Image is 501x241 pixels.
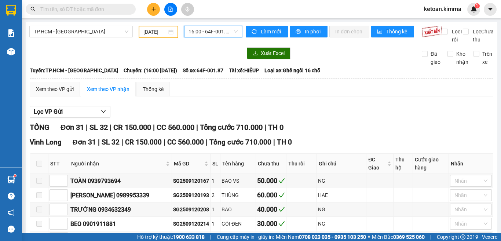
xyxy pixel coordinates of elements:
[137,233,205,241] span: Hỗ trợ kỹ thuật:
[48,154,69,174] th: STT
[247,47,290,59] button: downloadXuất Excel
[372,233,425,241] span: Miền Bắc
[100,109,106,114] span: down
[8,209,15,216] span: notification
[460,234,465,240] span: copyright
[153,123,155,132] span: |
[183,66,223,74] span: Số xe: 64F-001.87
[471,6,477,12] img: icon-new-feature
[34,26,128,37] span: TP.HCM - Vĩnh Long
[113,123,151,132] span: CR 150.000
[257,204,285,215] div: 40.000
[87,85,129,93] div: Xem theo VP nhận
[110,123,111,132] span: |
[278,178,285,184] span: check
[36,85,74,93] div: Xem theo VP gửi
[34,107,63,116] span: Lọc VP Gửi
[257,219,285,229] div: 30.000
[430,233,431,241] span: |
[273,138,275,146] span: |
[86,123,88,132] span: |
[30,106,110,118] button: Lọc VP Gửi
[70,205,171,214] div: TRƯỜNG 0934632349
[449,28,470,44] span: Lọc Thu rồi
[296,29,302,35] span: printer
[229,66,259,74] span: Tài xế: HIẾUP
[261,49,285,57] span: Xuất Excel
[30,7,36,12] span: search
[317,154,366,174] th: Ghi chú
[278,192,285,198] span: check
[268,123,284,132] span: TH 0
[211,154,220,174] th: SL
[143,85,164,93] div: Thống kê
[172,174,211,188] td: SG2509120167
[318,191,365,199] div: HAE
[222,205,255,213] div: BAO
[172,202,211,217] td: SG2509120208
[418,4,467,14] span: ketoan.kimma
[172,188,211,202] td: SG2509120193
[8,226,15,233] span: message
[30,67,118,73] b: Tuyến: TP.HCM - [GEOGRAPHIC_DATA]
[299,234,366,240] strong: 0708 023 035 - 0935 103 250
[470,28,495,44] span: Lọc Chưa thu
[290,26,328,37] button: printerIn phơi
[212,177,219,185] div: 1
[70,219,171,229] div: BEO 0901911881
[196,123,198,132] span: |
[393,234,425,240] strong: 0369 525 060
[278,220,285,227] span: check
[71,160,164,168] span: Người nhận
[212,220,219,228] div: 1
[368,156,386,172] span: ĐC Giao
[209,138,271,146] span: Tổng cước 710.000
[386,28,408,36] span: Thống kê
[428,50,443,66] span: Đã giao
[222,177,255,185] div: BAO VS
[173,191,209,199] div: SG2509120193
[173,205,209,213] div: SG2509120208
[73,138,96,146] span: Đơn 31
[181,3,194,16] button: aim
[173,220,209,228] div: SG2509120214
[368,235,370,238] span: ⚪️
[257,176,285,186] div: 50.000
[276,233,366,241] span: Miền Nam
[164,3,177,16] button: file-add
[479,50,495,66] span: Trên xe
[173,177,209,185] div: SG2509120167
[61,123,84,132] span: Đơn 31
[222,191,255,199] div: THÙNG
[206,138,208,146] span: |
[475,3,480,8] sup: 1
[98,138,100,146] span: |
[261,28,282,36] span: Làm mới
[377,29,383,35] span: bar-chart
[147,3,160,16] button: plus
[318,205,365,213] div: NG
[189,26,238,37] span: 16:00 - 64F-001.87
[278,206,285,213] span: check
[256,154,286,174] th: Chưa thu
[212,205,219,213] div: 1
[157,123,194,132] span: CC 560.000
[318,220,365,228] div: NG
[305,28,322,36] span: In phơi
[30,123,50,132] span: TỔNG
[318,177,365,185] div: NG
[8,193,15,200] span: question-circle
[167,138,204,146] span: CC 560.000
[257,190,285,200] div: 60.000
[451,160,491,168] div: Nhãn
[102,138,120,146] span: SL 32
[121,138,123,146] span: |
[70,176,171,186] div: TOÀN 0939793694
[220,154,256,174] th: Tên hàng
[174,160,203,168] span: Mã GD
[253,51,258,56] span: download
[210,233,211,241] span: |
[14,175,16,177] sup: 1
[421,26,442,37] img: 9k=
[476,3,478,8] span: 1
